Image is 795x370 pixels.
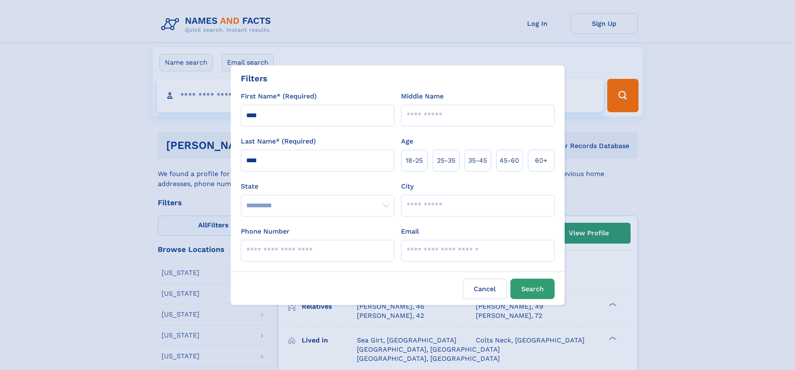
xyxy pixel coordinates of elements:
label: Middle Name [401,91,444,101]
label: Age [401,136,413,146]
div: Filters [241,72,268,85]
span: 25‑35 [437,156,455,166]
span: 45‑60 [500,156,519,166]
span: 18‑25 [406,156,423,166]
label: First Name* (Required) [241,91,317,101]
label: State [241,181,394,191]
label: Cancel [463,279,507,299]
label: Last Name* (Required) [241,136,316,146]
button: Search [510,279,555,299]
label: City [401,181,414,191]
label: Email [401,227,419,237]
span: 60+ [535,156,548,166]
span: 35‑45 [468,156,487,166]
label: Phone Number [241,227,290,237]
